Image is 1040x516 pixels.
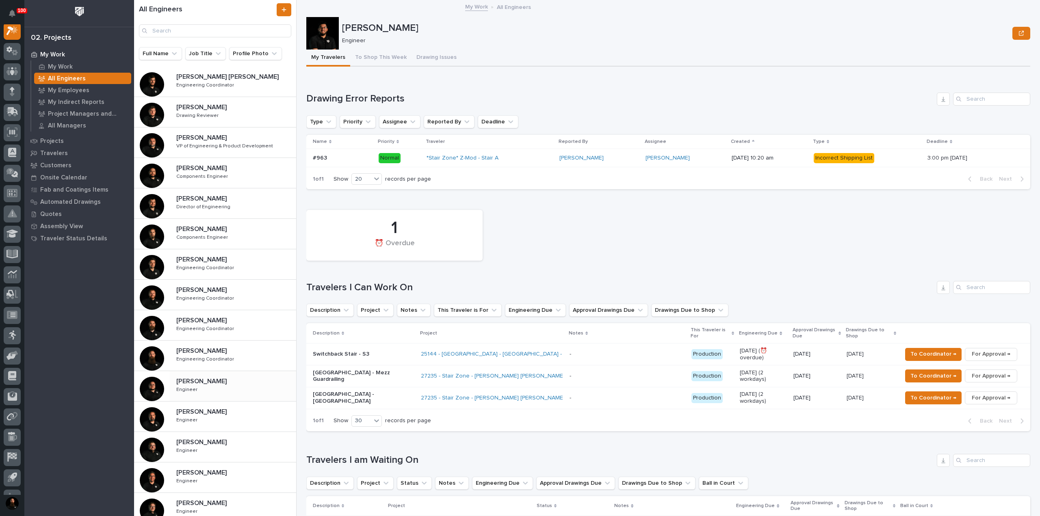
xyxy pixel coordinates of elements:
[736,501,775,510] p: Engineering Due
[176,193,228,203] p: [PERSON_NAME]
[645,137,666,146] p: Assignee
[791,499,835,514] p: Approval Drawings Due
[4,495,21,512] button: users-avatar
[699,477,748,490] button: Ball in Court
[31,108,134,119] a: Project Managers and Engineers
[497,2,531,11] p: All Engineers
[176,345,228,355] p: [PERSON_NAME]
[48,75,86,82] p: All Engineers
[40,199,101,206] p: Automated Drawings
[691,393,723,403] div: Production
[793,395,840,402] p: [DATE]
[176,406,228,416] p: [PERSON_NAME]
[350,50,412,67] button: To Shop This Week
[342,37,1006,44] p: Engineer
[434,304,502,317] button: This Traveler is For
[176,285,228,294] p: [PERSON_NAME]
[972,371,1010,381] span: For Approval →
[397,477,432,490] button: Status
[905,348,962,361] button: To Coordinator →
[24,147,134,159] a: Travelers
[996,175,1030,183] button: Next
[379,153,401,163] div: Normal
[176,446,199,453] p: Engineer
[31,120,134,131] a: All Managers
[320,218,469,238] div: 1
[139,5,275,14] h1: All Engineers
[306,343,1030,365] tr: Switchback Stair - S325144 - [GEOGRAPHIC_DATA] - [GEOGRAPHIC_DATA] - ATX [GEOGRAPHIC_DATA] - Prod...
[342,22,1009,34] p: [PERSON_NAME]
[732,155,807,162] p: [DATE] 10:20 am
[846,326,891,341] p: Drawings Due to Shop
[134,67,296,97] a: [PERSON_NAME] [PERSON_NAME][PERSON_NAME] [PERSON_NAME] Engineering CoordinatorEngineering Coordin...
[24,171,134,184] a: Onsite Calendar
[24,196,134,208] a: Automated Drawings
[176,81,236,88] p: Engineering Coordinator
[176,324,236,332] p: Engineering Coordinator
[306,411,330,431] p: 1 of 1
[570,373,571,380] div: -
[134,158,296,188] a: [PERSON_NAME][PERSON_NAME] Components EngineerComponents Engineer
[421,373,620,380] a: 27235 - Stair Zone - [PERSON_NAME] [PERSON_NAME] - Batting Cage Stairs
[176,315,228,324] p: [PERSON_NAME]
[313,137,327,146] p: Name
[478,115,518,128] button: Deadline
[313,391,414,405] p: [GEOGRAPHIC_DATA] - [GEOGRAPHIC_DATA]
[927,153,969,162] p: 3:00 pm [DATE]
[996,417,1030,425] button: Next
[739,329,778,338] p: Engineering Due
[306,115,336,128] button: Type
[176,294,236,301] p: Engineering Coordinator
[72,4,87,19] img: Workspace Logo
[40,51,65,58] p: My Work
[813,137,825,146] p: Type
[306,454,934,466] h1: Travelers I am Waiting On
[31,61,134,72] a: My Work
[953,454,1030,467] input: Search
[31,84,134,96] a: My Employees
[999,175,1017,183] span: Next
[229,47,282,60] button: Profile Photo
[340,115,376,128] button: Priority
[176,355,236,362] p: Engineering Coordinator
[176,263,236,271] p: Engineering Coordinator
[40,211,62,218] p: Quotes
[24,232,134,244] a: Traveler Status Details
[927,137,948,146] p: Deadline
[357,477,394,490] button: Project
[793,373,840,380] p: [DATE]
[962,175,996,183] button: Back
[185,47,226,60] button: Job Title
[176,477,199,484] p: Engineer
[18,8,26,13] p: 100
[975,417,992,425] span: Back
[139,24,291,37] input: Search
[388,501,405,510] p: Project
[420,329,437,338] p: Project
[176,172,230,179] p: Components Engineer
[975,175,992,183] span: Back
[134,97,296,127] a: [PERSON_NAME][PERSON_NAME] Drawing ReviewerDrawing Reviewer
[691,349,723,359] div: Production
[134,280,296,310] a: [PERSON_NAME][PERSON_NAME] Engineering CoordinatorEngineering Coordinator
[40,186,108,194] p: Fab and Coatings Items
[313,153,329,162] p: #963
[965,348,1017,361] button: For Approval →
[134,432,296,462] a: [PERSON_NAME][PERSON_NAME] EngineerEngineer
[953,281,1030,294] input: Search
[176,507,199,514] p: Engineer
[472,477,533,490] button: Engineering Due
[4,5,21,22] button: Notifications
[845,499,891,514] p: Drawings Due to Shop
[651,304,728,317] button: Drawings Due to Shop
[427,155,498,162] a: *Stair Zone* Z-Mod - Stair A
[134,402,296,432] a: [PERSON_NAME][PERSON_NAME] EngineerEngineer
[426,137,445,146] p: Traveler
[48,99,104,106] p: My Indirect Reports
[385,417,431,424] p: records per page
[569,329,583,338] p: Notes
[465,2,488,11] a: My Work
[176,437,228,446] p: [PERSON_NAME]
[31,34,71,43] div: 02. Projects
